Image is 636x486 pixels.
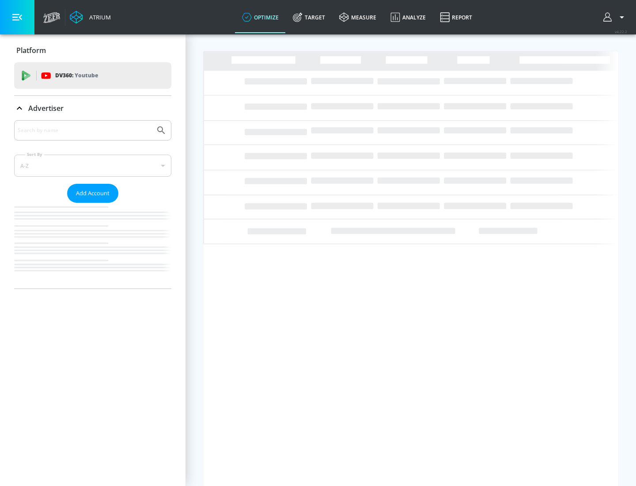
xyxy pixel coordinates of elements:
[25,152,44,157] label: Sort By
[75,71,98,80] p: Youtube
[14,120,171,289] div: Advertiser
[28,103,64,113] p: Advertiser
[383,1,433,33] a: Analyze
[86,13,111,21] div: Atrium
[14,203,171,289] nav: list of Advertiser
[67,184,118,203] button: Add Account
[332,1,383,33] a: measure
[14,96,171,121] div: Advertiser
[235,1,286,33] a: optimize
[18,125,151,136] input: Search by name
[16,46,46,55] p: Platform
[14,38,171,63] div: Platform
[615,29,627,34] span: v 4.22.2
[14,155,171,177] div: A-Z
[55,71,98,80] p: DV360:
[14,62,171,89] div: DV360: Youtube
[286,1,332,33] a: Target
[70,11,111,24] a: Atrium
[433,1,479,33] a: Report
[76,188,110,198] span: Add Account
